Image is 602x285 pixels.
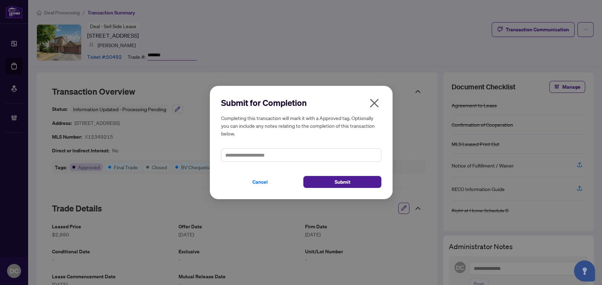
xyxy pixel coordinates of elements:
[303,176,381,188] button: Submit
[252,176,268,188] span: Cancel
[221,114,381,137] h5: Completing this transaction will mark it with a Approved tag. Optionally you can include any note...
[574,260,595,281] button: Open asap
[221,97,381,108] h2: Submit for Completion
[221,176,299,188] button: Cancel
[334,176,350,188] span: Submit
[369,97,380,109] span: close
